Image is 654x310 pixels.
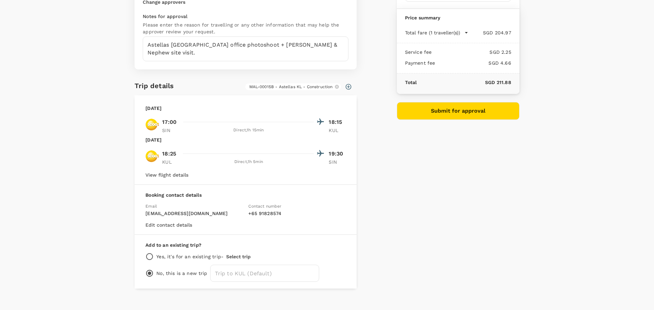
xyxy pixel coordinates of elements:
p: SGD 211.88 [417,79,511,86]
p: No, this is a new trip [156,270,207,277]
img: TR [145,118,159,131]
p: Add to an existing trip? [145,242,346,248]
div: Direct , 1h 5min [183,159,314,165]
p: SIN [329,159,346,165]
button: Edit contact details [145,222,192,228]
div: Direct , 1h 15min [183,127,314,134]
p: [DATE] [145,136,161,143]
p: Total [405,79,417,86]
p: Service fee [405,49,432,55]
button: View flight details [145,172,188,178]
p: Booking contact details [145,192,346,198]
span: Email [145,204,157,209]
p: SIN [162,127,179,134]
p: + 65 91828574 [248,210,346,217]
img: TR [145,149,159,163]
button: Select trip [226,254,251,259]
p: SGD 4.66 [435,60,511,66]
p: Payment fee [405,60,435,66]
p: 18:15 [329,118,346,126]
p: [EMAIL_ADDRESS][DOMAIN_NAME] [145,210,243,217]
p: 18:25 [162,150,176,158]
span: Contact number [248,204,281,209]
textarea: Astellas [GEOGRAPHIC_DATA] office photoshoot + [PERSON_NAME] & Nephew site visit. [143,36,348,61]
button: Submit for approval [397,102,519,120]
p: Yes, it's for an existing trip - [156,253,223,260]
p: 17:00 [162,118,176,126]
p: 19:30 [329,150,346,158]
p: Total fare (1 traveller(s)) [405,29,460,36]
p: SGD 204.97 [468,29,511,36]
input: Trip to KUL (Default) [210,265,319,282]
div: MAL-00015B - Astellas KL - Construction [245,83,341,90]
p: Price summary [405,14,511,21]
p: Please enter the reason for travelling or any other information that may help the approver review... [143,21,348,35]
p: KUL [162,159,179,165]
p: SGD 2.25 [432,49,511,55]
button: Total fare (1 traveller(s)) [405,29,468,36]
span: MAL-00015B - Astellas KL - Construction [245,84,337,90]
p: KUL [329,127,346,134]
p: Notes for approval [143,13,348,20]
p: [DATE] [145,105,161,112]
h6: Trip details [135,80,174,91]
